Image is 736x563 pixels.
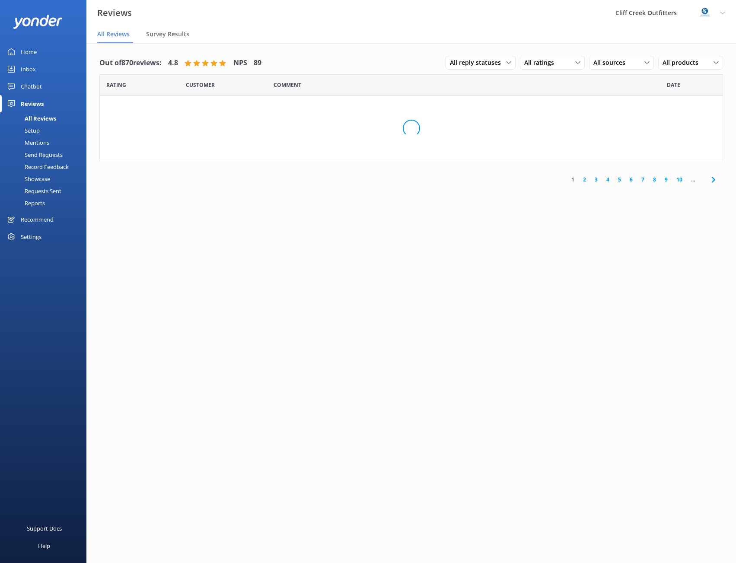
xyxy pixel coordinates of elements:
a: Requests Sent [5,185,86,197]
span: All sources [593,58,631,67]
span: All ratings [524,58,559,67]
a: Showcase [5,173,86,185]
a: 5 [614,175,625,184]
div: Send Requests [5,149,63,161]
div: Record Feedback [5,161,69,173]
div: Showcase [5,173,50,185]
a: Send Requests [5,149,86,161]
div: Requests Sent [5,185,61,197]
span: ... [687,175,699,184]
a: Setup [5,124,86,137]
div: Mentions [5,137,49,149]
div: Setup [5,124,40,137]
img: 832-1757196605.png [698,6,711,19]
div: Help [38,537,50,554]
span: Question [274,81,301,89]
div: Recommend [21,211,54,228]
a: 2 [579,175,590,184]
a: Reports [5,197,86,209]
h4: 89 [254,57,261,69]
h4: Out of 870 reviews: [99,57,162,69]
span: Date [106,81,126,89]
a: 6 [625,175,637,184]
a: Mentions [5,137,86,149]
a: 4 [602,175,614,184]
div: Reviews [21,95,44,112]
a: 8 [649,175,660,184]
h3: Reviews [97,6,132,20]
span: Survey Results [146,30,189,38]
span: All reply statuses [450,58,506,67]
a: 3 [590,175,602,184]
div: Support Docs [27,520,62,537]
div: All Reviews [5,112,56,124]
img: yonder-white-logo.png [13,15,63,29]
a: All Reviews [5,112,86,124]
div: Inbox [21,60,36,78]
div: Home [21,43,37,60]
a: 7 [637,175,649,184]
div: Settings [21,228,41,245]
a: 10 [672,175,687,184]
h4: NPS [233,57,247,69]
a: 1 [567,175,579,184]
span: Date [186,81,215,89]
span: All Reviews [97,30,130,38]
a: 9 [660,175,672,184]
span: Date [667,81,680,89]
div: Reports [5,197,45,209]
span: All products [663,58,704,67]
a: Record Feedback [5,161,86,173]
div: Chatbot [21,78,42,95]
h4: 4.8 [168,57,178,69]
